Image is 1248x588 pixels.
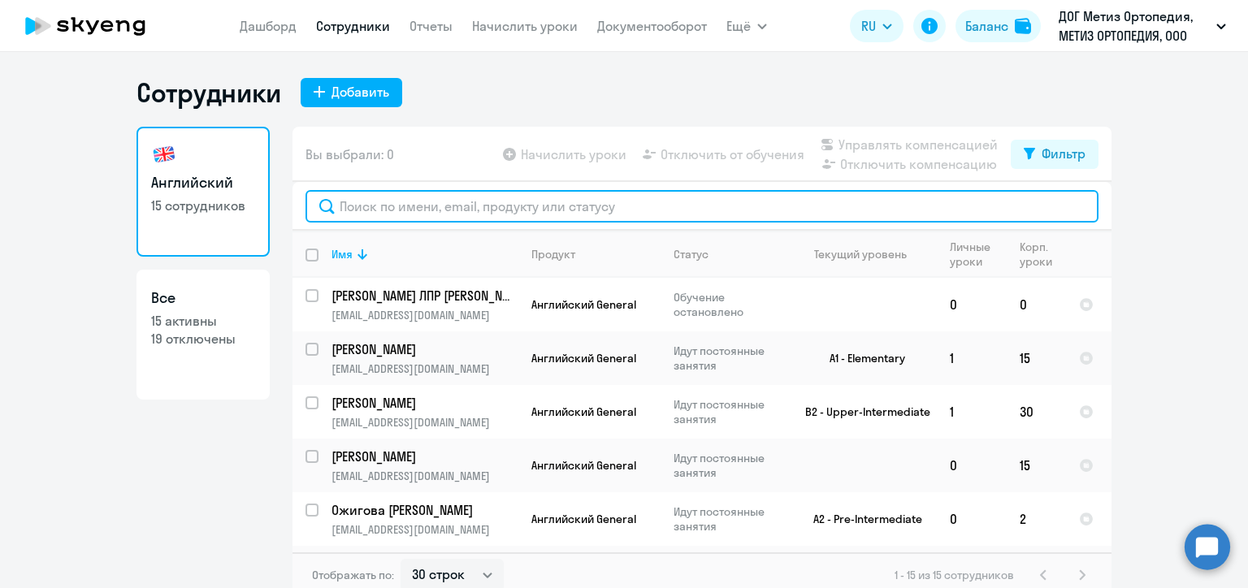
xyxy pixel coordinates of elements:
[937,385,1007,439] td: 1
[316,18,390,34] a: Сотрудники
[950,240,995,269] div: Личные уроки
[674,247,708,262] div: Статус
[136,270,270,400] a: Все15 активны19 отключены
[1020,240,1065,269] div: Корп. уроки
[786,492,937,546] td: A2 - Pre-Intermediate
[531,404,636,419] span: Английский General
[786,331,937,385] td: A1 - Elementary
[331,247,353,262] div: Имя
[151,172,255,193] h3: Английский
[331,361,518,376] p: [EMAIL_ADDRESS][DOMAIN_NAME]
[674,451,785,480] p: Идут постоянные занятия
[331,394,515,412] p: [PERSON_NAME]
[814,247,907,262] div: Текущий уровень
[331,247,518,262] div: Имя
[1011,140,1098,169] button: Фильтр
[531,458,636,473] span: Английский General
[331,308,518,322] p: [EMAIL_ADDRESS][DOMAIN_NAME]
[674,290,785,319] p: Обучение остановлено
[331,287,515,305] p: [PERSON_NAME] ЛПР [PERSON_NAME]
[937,331,1007,385] td: 1
[331,447,515,465] p: [PERSON_NAME]
[1059,6,1210,45] p: ДОГ Метиз Ортопедия, МЕТИЗ ОРТОПЕДИЯ, ООО
[674,344,785,373] p: Идут постоянные занятия
[301,78,402,107] button: Добавить
[331,501,515,519] p: Ожигова [PERSON_NAME]
[674,247,785,262] div: Статус
[895,568,1014,582] span: 1 - 15 из 15 сотрудников
[674,397,785,426] p: Идут постоянные занятия
[1015,18,1031,34] img: balance
[305,145,394,164] span: Вы выбрали: 0
[1007,331,1066,385] td: 15
[472,18,578,34] a: Начислить уроки
[799,247,936,262] div: Текущий уровень
[312,568,394,582] span: Отображать по:
[1020,240,1055,269] div: Корп. уроки
[937,492,1007,546] td: 0
[305,190,1098,223] input: Поиск по имени, email, продукту или статусу
[965,16,1008,36] div: Баланс
[151,312,255,330] p: 15 активны
[726,16,751,36] span: Ещё
[531,247,575,262] div: Продукт
[331,469,518,483] p: [EMAIL_ADDRESS][DOMAIN_NAME]
[1007,439,1066,492] td: 15
[726,10,767,42] button: Ещё
[151,330,255,348] p: 19 отключены
[331,522,518,537] p: [EMAIL_ADDRESS][DOMAIN_NAME]
[1042,144,1085,163] div: Фильтр
[331,394,518,412] a: [PERSON_NAME]
[409,18,453,34] a: Отчеты
[950,240,1006,269] div: Личные уроки
[331,340,518,358] a: [PERSON_NAME]
[331,82,389,102] div: Добавить
[136,127,270,257] a: Английский15 сотрудников
[531,351,636,365] span: Английский General
[786,385,937,439] td: B2 - Upper-Intermediate
[331,287,518,305] a: [PERSON_NAME] ЛПР [PERSON_NAME]
[331,501,518,519] a: Ожигова [PERSON_NAME]
[1007,492,1066,546] td: 2
[151,288,255,309] h3: Все
[531,297,636,312] span: Английский General
[1051,6,1234,45] button: ДОГ Метиз Ортопедия, МЕТИЗ ОРТОПЕДИЯ, ООО
[331,340,515,358] p: [PERSON_NAME]
[151,141,177,167] img: english
[674,504,785,534] p: Идут постоянные занятия
[955,10,1041,42] button: Балансbalance
[136,76,281,109] h1: Сотрудники
[861,16,876,36] span: RU
[1007,385,1066,439] td: 30
[240,18,297,34] a: Дашборд
[531,247,660,262] div: Продукт
[151,197,255,214] p: 15 сотрудников
[331,415,518,430] p: [EMAIL_ADDRESS][DOMAIN_NAME]
[937,439,1007,492] td: 0
[1007,278,1066,331] td: 0
[531,512,636,526] span: Английский General
[597,18,707,34] a: Документооборот
[937,278,1007,331] td: 0
[850,10,903,42] button: RU
[331,447,518,465] a: [PERSON_NAME]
